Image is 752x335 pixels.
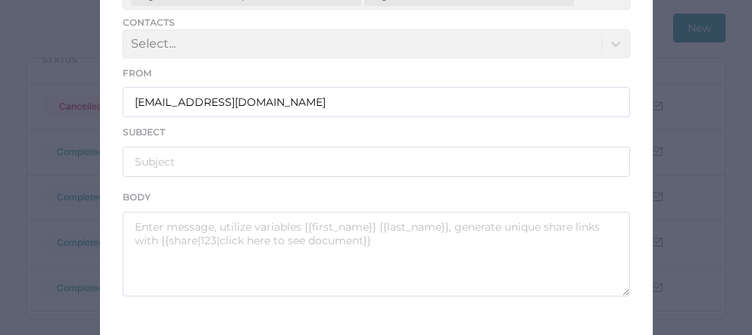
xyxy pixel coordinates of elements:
[123,67,151,79] span: From
[123,191,151,203] span: Body
[123,16,630,29] span: Contacts
[123,147,630,177] input: Subject
[123,126,165,138] span: Subject
[123,87,630,117] input: name@company.com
